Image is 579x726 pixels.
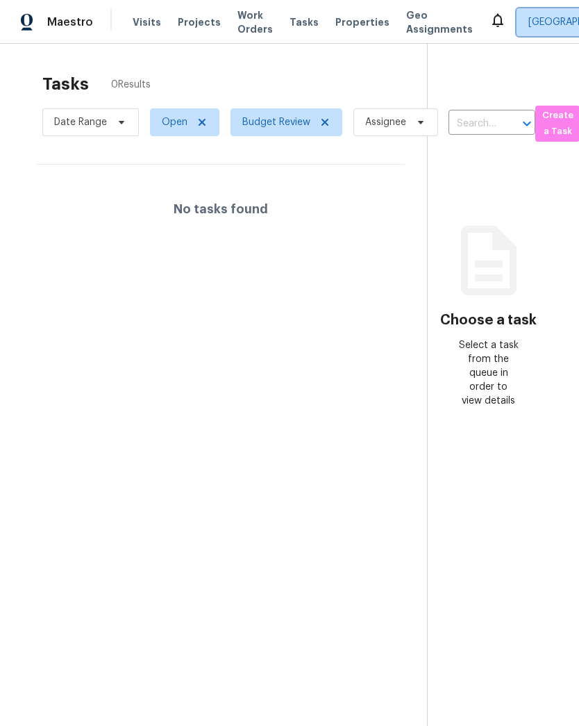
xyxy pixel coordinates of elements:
button: Open [517,114,537,133]
input: Search by address [448,113,496,135]
span: Assignee [365,115,406,129]
span: Work Orders [237,8,273,36]
span: 0 Results [111,78,151,92]
h4: No tasks found [174,202,268,216]
span: Visits [133,15,161,29]
span: Budget Review [242,115,310,129]
span: Open [162,115,187,129]
h3: Choose a task [440,313,537,327]
span: Date Range [54,115,107,129]
span: Projects [178,15,221,29]
span: Tasks [289,17,319,27]
span: Maestro [47,15,93,29]
span: Geo Assignments [406,8,473,36]
span: Properties [335,15,389,29]
div: Select a task from the queue in order to view details [458,338,519,408]
h2: Tasks [42,77,89,91]
span: Create a Task [542,108,573,140]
